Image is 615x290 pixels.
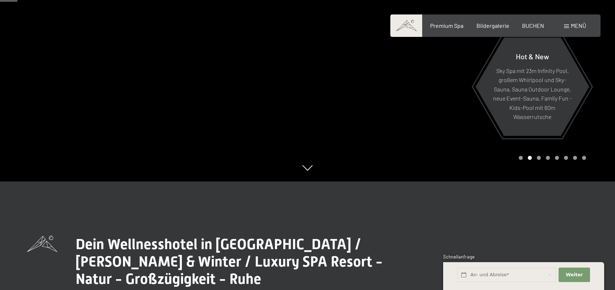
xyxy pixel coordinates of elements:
[582,156,586,160] div: Carousel Page 8
[493,66,572,121] p: Sky Spa mit 23m Infinity Pool, großem Whirlpool und Sky-Sauna, Sauna Outdoor Lounge, neue Event-S...
[573,156,577,160] div: Carousel Page 7
[528,156,532,160] div: Carousel Page 2 (Current Slide)
[566,272,583,278] span: Weiter
[475,37,590,136] a: Hot & New Sky Spa mit 23m Infinity Pool, großem Whirlpool und Sky-Sauna, Sauna Outdoor Lounge, ne...
[571,22,586,29] span: Menü
[476,22,509,29] a: Bildergalerie
[564,156,568,160] div: Carousel Page 6
[559,268,590,282] button: Weiter
[76,236,383,287] span: Dein Wellnesshotel in [GEOGRAPHIC_DATA] / [PERSON_NAME] & Winter / Luxury SPA Resort - Natur - Gr...
[430,22,463,29] a: Premium Spa
[519,156,523,160] div: Carousel Page 1
[522,22,544,29] a: BUCHEN
[516,156,586,160] div: Carousel Pagination
[537,156,541,160] div: Carousel Page 3
[516,52,549,60] span: Hot & New
[546,156,550,160] div: Carousel Page 4
[555,156,559,160] div: Carousel Page 5
[443,254,475,260] span: Schnellanfrage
